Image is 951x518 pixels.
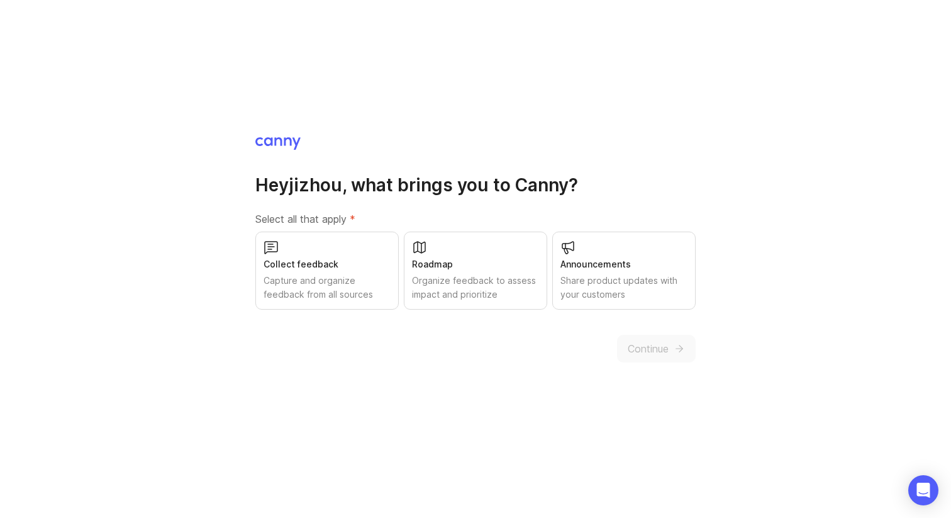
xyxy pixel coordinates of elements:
img: Canny Home [255,137,301,150]
label: Select all that apply [255,211,696,227]
h1: Hey jizhou , what brings you to Canny? [255,174,696,196]
span: Continue [628,341,669,356]
div: Share product updates with your customers [560,274,687,301]
button: RoadmapOrganize feedback to assess impact and prioritize [404,232,547,310]
div: Capture and organize feedback from all sources [264,274,391,301]
button: AnnouncementsShare product updates with your customers [552,232,696,310]
button: Continue [617,335,696,363]
div: Roadmap [412,257,539,271]
div: Announcements [560,257,687,271]
div: Organize feedback to assess impact and prioritize [412,274,539,301]
div: Collect feedback [264,257,391,271]
div: Open Intercom Messenger [908,475,938,505]
button: Collect feedbackCapture and organize feedback from all sources [255,232,399,310]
